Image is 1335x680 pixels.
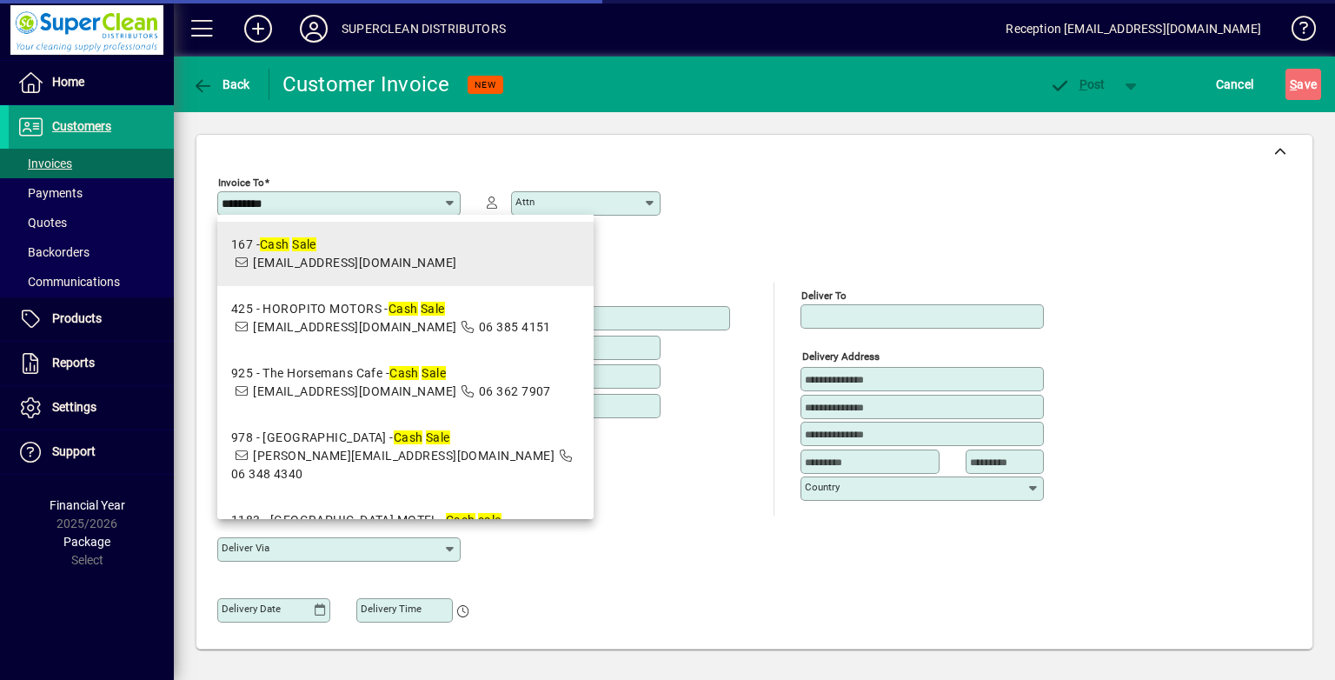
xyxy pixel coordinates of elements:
button: Add [230,13,286,44]
span: Reports [52,356,95,370]
app-page-header-button: Back [174,69,269,100]
a: Payments [9,178,174,208]
button: Profile [286,13,342,44]
div: Customer Invoice [282,70,450,98]
div: 425 - HOROPITO MOTORS - [231,300,551,318]
a: Quotes [9,208,174,237]
button: Post [1040,69,1114,100]
span: NEW [475,79,496,90]
a: Home [9,61,174,104]
span: Communications [17,275,120,289]
span: [EMAIL_ADDRESS][DOMAIN_NAME] [253,256,456,270]
mat-label: Country [805,481,840,493]
mat-label: Attn [515,196,535,208]
a: Invoices [9,149,174,178]
span: [PERSON_NAME][EMAIL_ADDRESS][DOMAIN_NAME] [253,449,555,463]
em: Cash [394,430,423,444]
em: Cash [260,237,289,251]
span: Cancel [1216,70,1254,98]
button: Cancel [1212,69,1259,100]
mat-label: Invoice To [218,177,264,189]
mat-label: Deliver via [222,542,269,554]
button: Save [1285,69,1321,100]
div: 167 - [231,236,457,254]
div: 978 - [GEOGRAPHIC_DATA] - [231,429,580,447]
a: Settings [9,386,174,430]
span: Backorders [17,245,90,259]
span: Package [63,535,110,549]
em: Cash [389,302,418,316]
mat-option: 1183 - CASTLETOWN MOTEL - Cash sale [217,497,594,562]
a: Knowledge Base [1279,3,1313,60]
span: 06 348 4340 [231,467,303,481]
span: ost [1049,77,1106,91]
span: S [1290,77,1297,91]
span: Settings [52,400,96,414]
span: ave [1290,70,1317,98]
mat-label: Deliver To [801,290,847,302]
span: 06 385 4151 [479,320,551,334]
em: sale [478,513,501,527]
a: Backorders [9,237,174,267]
span: Invoices [17,157,72,170]
em: Sale [426,430,450,444]
em: Sale [421,302,445,316]
mat-label: Delivery time [361,603,422,615]
span: Home [52,75,84,89]
em: Sale [292,237,316,251]
span: Financial Year [50,498,125,512]
button: Back [188,69,255,100]
span: [EMAIL_ADDRESS][DOMAIN_NAME] [253,320,456,334]
em: Cash [446,513,475,527]
mat-label: Delivery date [222,603,281,615]
div: Reception [EMAIL_ADDRESS][DOMAIN_NAME] [1006,15,1261,43]
span: P [1079,77,1087,91]
span: Payments [17,186,83,200]
a: Communications [9,267,174,297]
a: Reports [9,342,174,385]
a: Support [9,430,174,474]
mat-option: 167 - Cash Sale [217,222,594,286]
span: Products [52,311,102,325]
div: SUPERCLEAN DISTRIBUTORS [342,15,506,43]
em: Cash [389,366,419,380]
span: [EMAIL_ADDRESS][DOMAIN_NAME] [253,384,456,398]
span: Back [192,77,250,91]
div: 925 - The Horsemans Cafe - [231,364,551,383]
mat-option: 925 - The Horsemans Cafe - Cash Sale [217,350,594,415]
em: Sale [422,366,446,380]
div: 1183 - [GEOGRAPHIC_DATA] MOTEL - [231,511,551,530]
span: 06 362 7907 [479,384,551,398]
mat-option: 978 - VERSALITE LIGHTHOUSE - Cash Sale [217,415,594,497]
span: Support [52,444,96,458]
mat-option: 425 - HOROPITO MOTORS - Cash Sale [217,286,594,350]
span: Customers [52,119,111,133]
span: Quotes [17,216,67,230]
a: Products [9,297,174,341]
